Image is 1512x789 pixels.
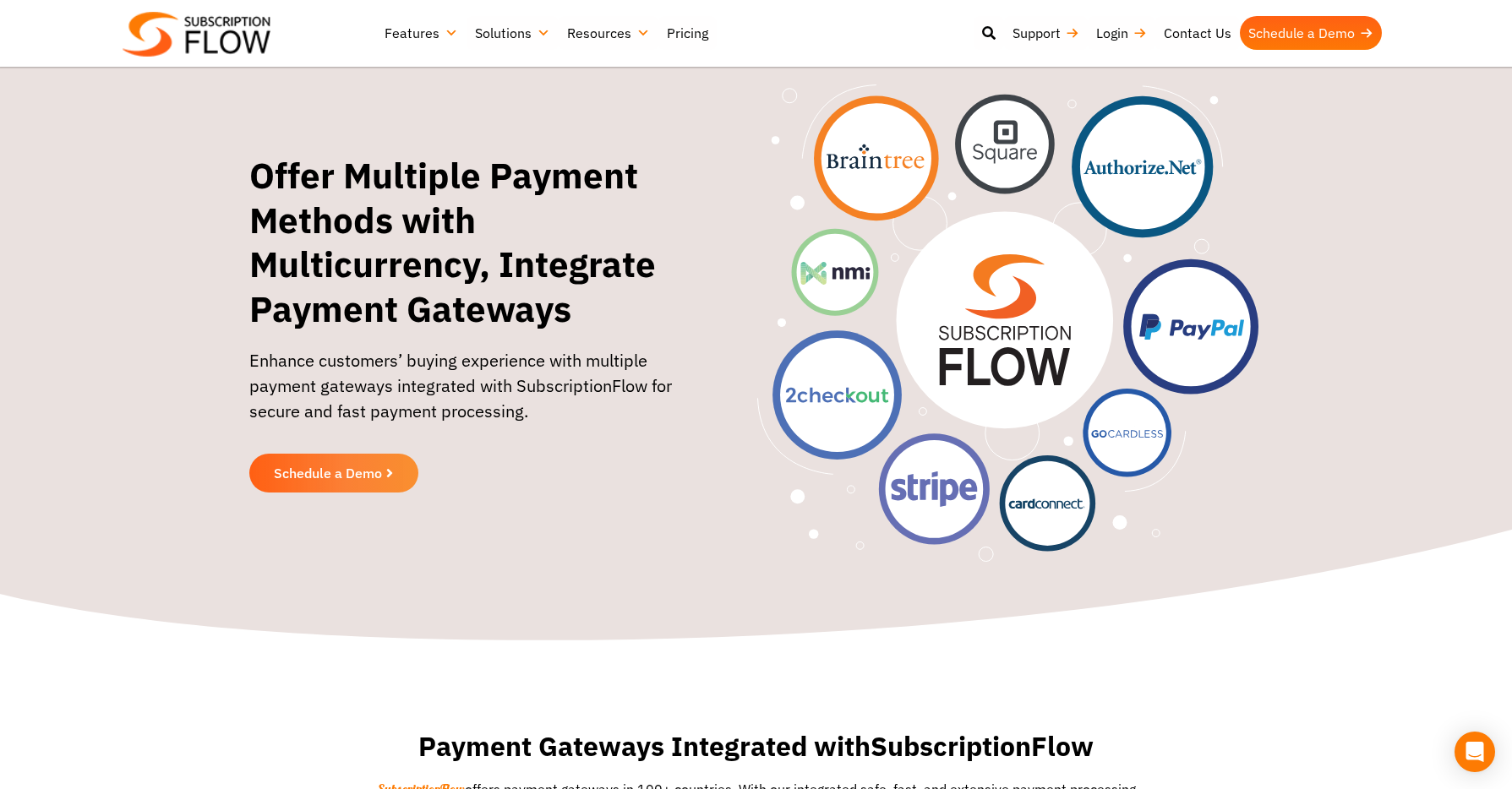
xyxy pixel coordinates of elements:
[1004,16,1088,50] a: Support
[249,348,710,441] p: Enhance customers’ buying experience with multiple payment gateways integrated with SubscriptionF...
[249,154,710,331] h1: Offer Multiple Payment Methods with Multicurrency, Integrate Payment Gateways
[1155,16,1240,50] a: Contact Us
[1240,16,1382,50] a: Schedule a Demo
[1455,732,1495,772] div: Open Intercom Messenger
[871,728,1094,764] span: SubscriptionFlow
[658,16,717,50] a: Pricing
[559,16,658,50] a: Resources
[467,16,559,50] a: Solutions
[249,454,418,492] a: Schedule a Demo
[274,466,382,480] span: Schedule a Demo
[334,731,1179,762] h2: Payment Gateways Integrated with
[123,12,270,57] img: Subscriptionflow
[376,16,467,50] a: Features
[1088,16,1155,50] a: Login
[757,84,1258,562] img: Offer Multiple Payment Methods with Multicurrency, Integrate Payment Gateways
